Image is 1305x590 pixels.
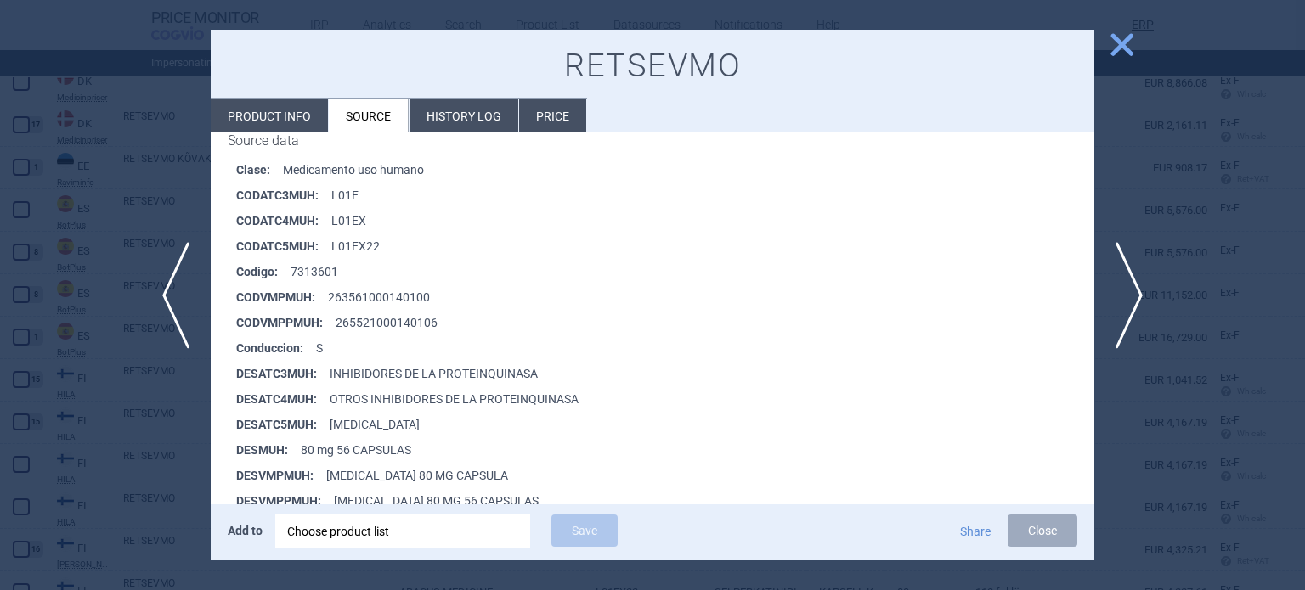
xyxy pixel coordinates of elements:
[519,99,586,132] li: Price
[236,310,336,335] strong: CODVMPPMUH :
[228,47,1077,86] h1: RETSEVMO
[275,514,530,548] div: Choose product list
[236,335,316,361] strong: Conduccion :
[236,284,1094,310] li: 263561000140100
[236,183,1094,208] li: L01E
[236,259,291,284] strong: Codigo :
[960,525,991,537] button: Share
[236,284,328,310] strong: CODVMPMUH :
[236,259,1094,284] li: 7313601
[236,208,331,233] strong: CODATC4MUH :
[228,514,263,547] p: Add to
[236,157,1094,183] li: Medicamento uso humano
[236,233,331,259] strong: CODATC5MUH :
[236,463,1094,488] li: [MEDICAL_DATA] 80 MG CAPSULA
[236,488,334,514] strong: DESVMPPMUH :
[236,463,326,488] strong: DESVMPMUH :
[236,157,283,183] strong: Clase :
[287,514,518,548] div: Choose product list
[228,132,1077,149] h1: Source data
[236,208,1094,233] li: L01EX
[236,386,330,412] strong: DESATC4MUH :
[236,412,330,437] strong: DESATC5MUH :
[236,386,1094,412] li: OTROS INHIBIDORES DE LA PROTEINQUINASA
[236,437,301,463] strong: DESMUH :
[236,233,1094,259] li: L01EX22
[329,99,409,132] li: Source
[236,488,1094,514] li: [MEDICAL_DATA] 80 MG 56 CAPSULAS
[211,99,328,132] li: Product info
[236,412,1094,437] li: [MEDICAL_DATA]
[236,310,1094,335] li: 265521000140106
[551,514,618,547] button: Save
[236,183,331,208] strong: CODATC3MUH :
[236,361,330,386] strong: DESATC3MUH :
[410,99,518,132] li: History log
[236,361,1094,386] li: INHIBIDORES DE LA PROTEINQUINASA
[1008,514,1077,547] button: Close
[236,335,1094,361] li: S
[236,437,1094,463] li: 80 mg 56 CAPSULAS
